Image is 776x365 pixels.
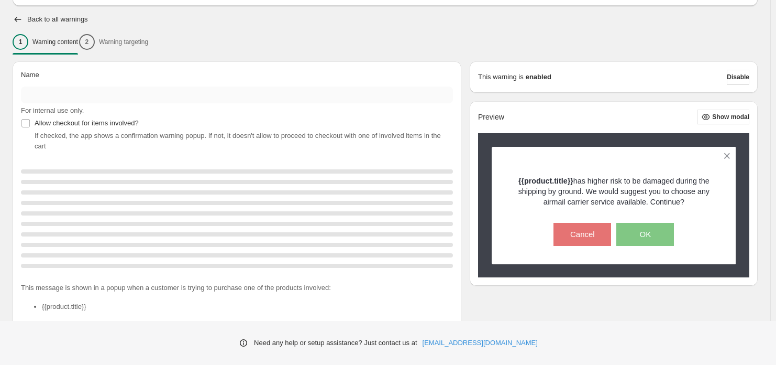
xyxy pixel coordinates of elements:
strong: enabled [526,72,551,82]
p: Warning content [32,38,78,46]
h2: Back to all warnings [27,15,88,24]
button: Disable [727,70,749,84]
p: This warning is [478,72,524,82]
button: Cancel [553,223,611,246]
a: [EMAIL_ADDRESS][DOMAIN_NAME] [423,338,538,348]
p: This message is shown in a popup when a customer is trying to purchase one of the products involved: [21,283,453,293]
h2: Preview [478,113,504,122]
li: {{product.title}} [42,302,453,312]
span: If checked, the app shows a confirmation warning popup. If not, it doesn't allow to proceed to ch... [35,132,441,150]
span: Show modal [712,113,749,121]
div: 1 [13,34,28,50]
p: has higher risk to be damaged during the shipping by ground. We would suggest you to choose any a... [510,176,718,207]
span: Name [21,71,39,79]
button: Show modal [697,110,749,124]
span: Allow checkout for items involved? [35,119,139,127]
strong: {{product.title}} [518,177,573,185]
span: Disable [727,73,749,81]
button: 1Warning content [13,31,78,53]
span: For internal use only. [21,106,84,114]
button: OK [616,223,674,246]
